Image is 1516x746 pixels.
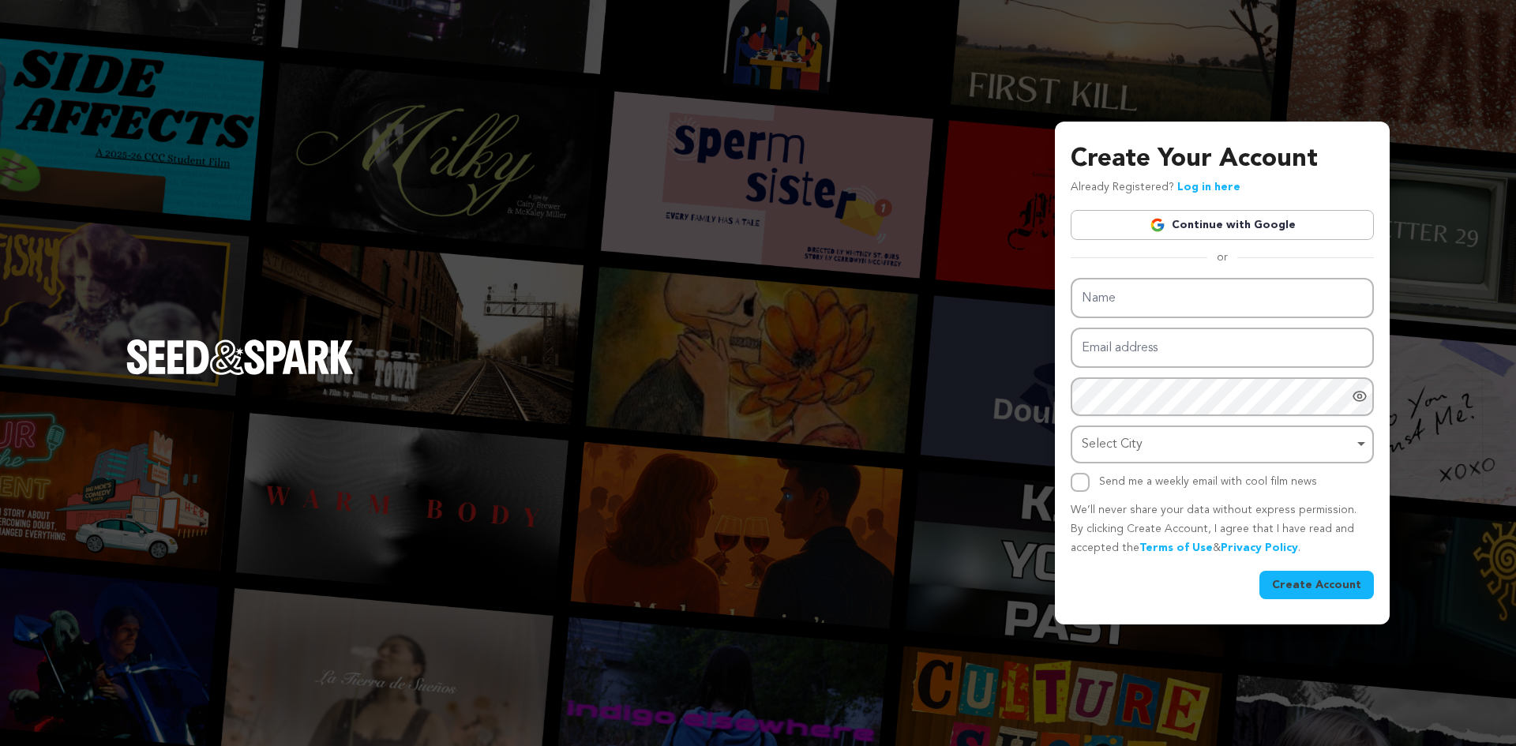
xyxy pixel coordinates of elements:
input: Name [1071,278,1374,318]
a: Seed&Spark Homepage [126,339,354,406]
h3: Create Your Account [1071,141,1374,178]
img: Seed&Spark Logo [126,339,354,374]
a: Log in here [1177,182,1240,193]
input: Email address [1071,328,1374,368]
p: We’ll never share your data without express permission. By clicking Create Account, I agree that ... [1071,501,1374,557]
a: Privacy Policy [1221,542,1298,553]
div: Select City [1082,433,1353,456]
label: Send me a weekly email with cool film news [1099,476,1317,487]
p: Already Registered? [1071,178,1240,197]
img: Google logo [1150,217,1165,233]
a: Continue with Google [1071,210,1374,240]
a: Show password as plain text. Warning: this will display your password on the screen. [1352,388,1368,404]
button: Create Account [1259,571,1374,599]
a: Terms of Use [1139,542,1213,553]
span: or [1207,249,1237,265]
